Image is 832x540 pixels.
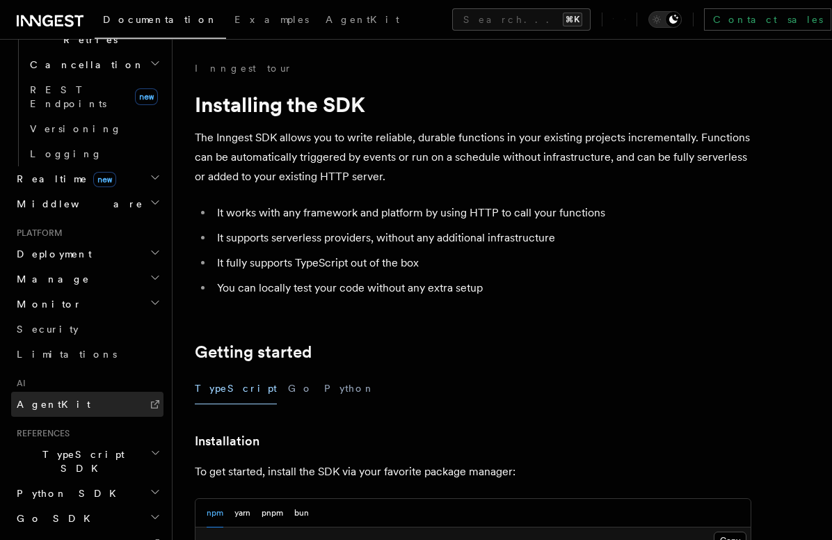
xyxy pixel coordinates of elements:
a: REST Endpointsnew [24,77,163,116]
a: Inngest tour [195,61,292,75]
a: AgentKit [11,392,163,417]
li: It fully supports TypeScript out of the box [213,253,751,273]
a: Getting started [195,342,312,362]
a: AgentKit [317,4,408,38]
a: Security [11,317,163,342]
a: Installation [195,431,259,451]
li: It works with any framework and platform by using HTTP to call your functions [213,203,751,223]
span: Examples [234,14,309,25]
span: AgentKit [326,14,399,25]
li: You can locally test your code without any extra setup [213,278,751,298]
button: Toggle dark mode [648,11,682,28]
button: pnpm [262,499,283,527]
span: Documentation [103,14,218,25]
span: AgentKit [17,399,90,410]
button: Python [324,373,375,404]
a: Documentation [95,4,226,39]
span: Platform [11,228,63,239]
span: Manage [11,272,90,286]
span: Security [17,324,79,335]
button: Cancellation [24,52,163,77]
a: Limitations [11,342,163,367]
button: npm [207,499,223,527]
button: TypeScript SDK [11,442,163,481]
span: TypeScript SDK [11,447,150,475]
button: Deployment [11,241,163,267]
a: Logging [24,141,163,166]
button: Python SDK [11,481,163,506]
span: AI [11,378,26,389]
a: Versioning [24,116,163,141]
p: To get started, install the SDK via your favorite package manager: [195,462,751,482]
span: Python SDK [11,486,125,500]
span: Middleware [11,197,143,211]
li: It supports serverless providers, without any additional infrastructure [213,228,751,248]
span: Logging [30,148,102,159]
button: Manage [11,267,163,292]
span: Deployment [11,247,92,261]
button: Realtimenew [11,166,163,191]
button: Go [288,373,313,404]
span: Go SDK [11,511,99,525]
button: Search...⌘K [452,8,591,31]
kbd: ⌘K [563,13,582,26]
button: yarn [234,499,250,527]
button: Monitor [11,292,163,317]
span: Monitor [11,297,82,311]
span: References [11,428,70,439]
span: Cancellation [24,58,145,72]
button: Middleware [11,191,163,216]
p: The Inngest SDK allows you to write reliable, durable functions in your existing projects increme... [195,128,751,186]
span: Realtime [11,172,116,186]
span: REST Endpoints [30,84,106,109]
span: Limitations [17,349,117,360]
h1: Installing the SDK [195,92,751,117]
a: Contact sales [704,8,831,31]
button: Go SDK [11,506,163,531]
span: Versioning [30,123,122,134]
span: new [93,172,116,187]
a: Examples [226,4,317,38]
span: new [135,88,158,105]
button: TypeScript [195,373,277,404]
button: bun [294,499,309,527]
